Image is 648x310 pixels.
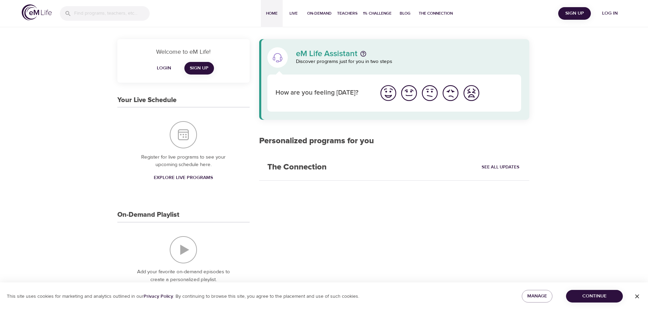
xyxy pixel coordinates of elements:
img: bad [441,84,460,102]
img: ok [420,84,439,102]
button: I'm feeling worst [461,83,482,103]
button: Sign Up [558,7,591,20]
button: Log in [594,7,626,20]
img: On-Demand Playlist [170,236,197,263]
span: Login [156,64,172,72]
span: 1% Challenge [363,10,392,17]
p: Discover programs just for you in two steps [296,58,521,66]
a: See All Updates [480,162,521,173]
a: Sign Up [184,62,214,75]
span: Live [285,10,302,17]
img: good [400,84,418,102]
span: Sign Up [561,9,588,18]
h3: On-Demand Playlist [117,211,179,219]
p: Welcome to eM Life! [126,47,242,56]
span: Blog [397,10,413,17]
span: Explore Live Programs [154,174,213,182]
p: Register for live programs to see your upcoming schedule here. [131,153,236,169]
p: Add your favorite on-demand episodes to create a personalized playlist. [131,268,236,283]
span: On-Demand [307,10,332,17]
p: How are you feeling [DATE]? [276,88,370,98]
span: See All Updates [482,163,519,171]
span: Continue [571,292,617,300]
button: Continue [566,290,623,303]
a: Privacy Policy [144,293,173,299]
span: Sign Up [190,64,209,72]
button: Login [153,62,175,75]
h2: Personalized programs for you [259,136,530,146]
span: Home [264,10,280,17]
h2: The Connection [259,154,335,180]
img: logo [22,4,52,20]
input: Find programs, teachers, etc... [74,6,150,21]
span: Teachers [337,10,358,17]
h3: Your Live Schedule [117,96,177,104]
span: Log in [596,9,624,18]
img: eM Life Assistant [272,52,283,63]
button: I'm feeling bad [440,83,461,103]
button: I'm feeling good [399,83,419,103]
span: Manage [527,292,547,300]
button: Manage [522,290,552,303]
p: eM Life Assistant [296,50,358,58]
a: Explore Live Programs [151,172,216,184]
img: Your Live Schedule [170,121,197,148]
img: worst [462,84,481,102]
img: great [379,84,398,102]
span: The Connection [419,10,453,17]
button: I'm feeling ok [419,83,440,103]
button: I'm feeling great [378,83,399,103]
